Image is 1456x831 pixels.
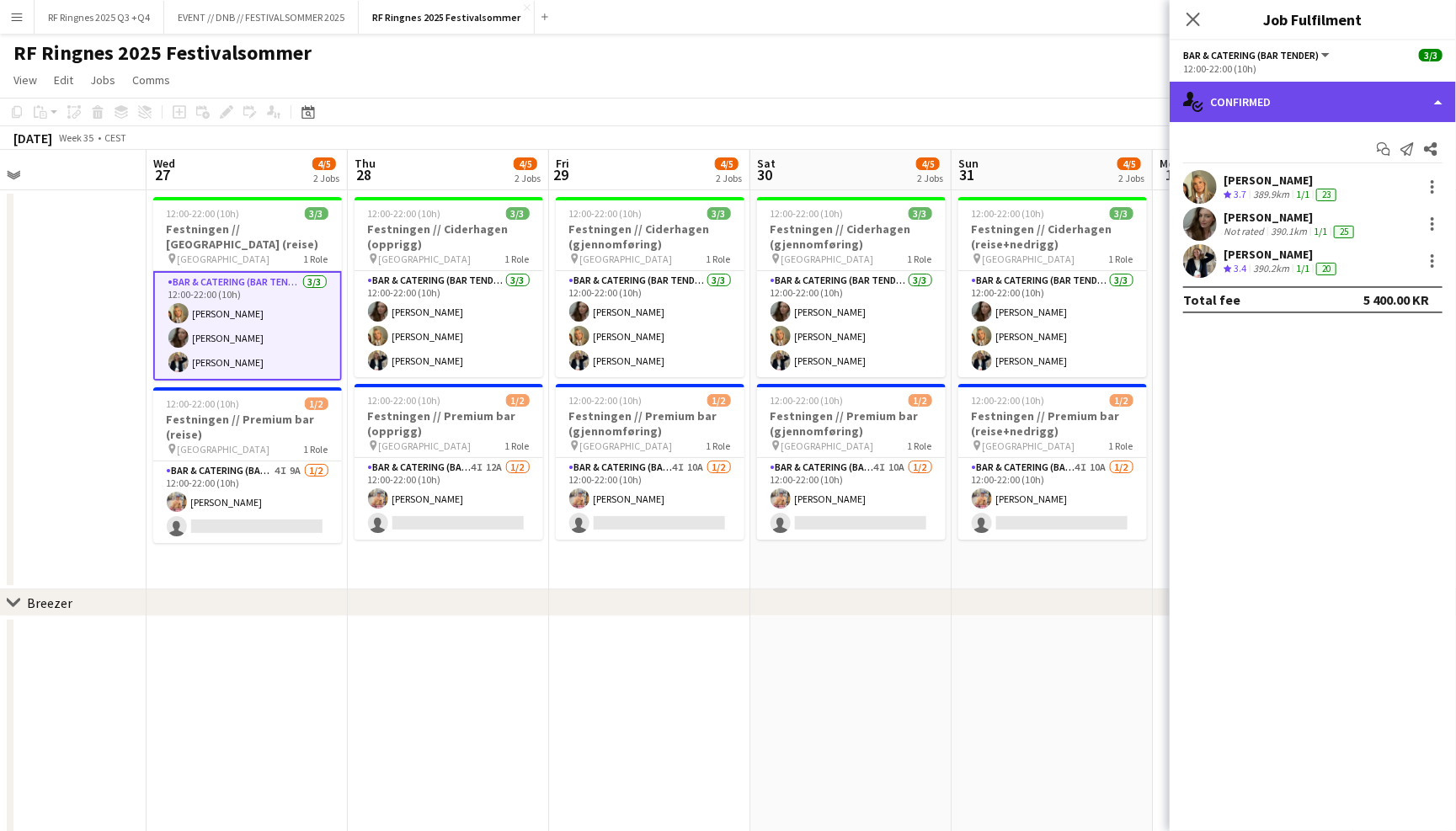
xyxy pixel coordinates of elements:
span: Jobs [90,72,115,88]
span: 3/3 [909,207,932,220]
button: Bar & Catering (Bar Tender) [1183,49,1332,61]
app-job-card: 12:00-22:00 (10h)3/3Festningen // [GEOGRAPHIC_DATA] (reise) [GEOGRAPHIC_DATA]1 RoleBar & Catering... [153,197,342,381]
app-job-card: 12:00-22:00 (10h)1/2Festningen // Premium bar (opprigg) [GEOGRAPHIC_DATA]1 RoleBar & Catering (Ba... [355,384,543,540]
h3: Festningen // Premium bar (reise) [153,412,342,442]
span: 3.7 [1234,188,1246,200]
span: Fri [556,156,569,171]
div: 12:00-22:00 (10h) [1183,62,1443,75]
span: 1 [1157,165,1181,184]
span: 12:00-22:00 (10h) [167,397,240,410]
h3: Festningen // Ciderhagen (gjennomføring) [556,221,744,252]
span: 1 Role [505,439,530,452]
span: 28 [352,165,376,184]
span: 1 Role [304,443,328,455]
div: 390.1km [1267,225,1310,238]
h1: RF Ringnes 2025 Festivalsommer [13,40,312,66]
span: 12:00-22:00 (10h) [972,394,1045,407]
span: Week 35 [56,131,98,144]
span: 1/2 [707,394,731,407]
app-card-role: Bar & Catering (Bar Tender)3/312:00-22:00 (10h)[PERSON_NAME][PERSON_NAME][PERSON_NAME] [355,271,543,377]
span: 1 Role [1109,253,1133,265]
span: 27 [151,165,175,184]
span: 3/3 [1110,207,1133,220]
span: 1 Role [707,439,731,452]
div: 389.9km [1250,188,1293,202]
div: 12:00-22:00 (10h)1/2Festningen // Premium bar (reise+nedrigg) [GEOGRAPHIC_DATA]1 RoleBar & Cateri... [958,384,1147,540]
button: RF Ringnes 2025 Q3 +Q4 [35,1,164,34]
div: Breezer [27,594,72,611]
span: [GEOGRAPHIC_DATA] [178,443,270,455]
div: 12:00-22:00 (10h)3/3Festningen // Ciderhagen (gjennomføring) [GEOGRAPHIC_DATA]1 RoleBar & Caterin... [556,197,744,377]
app-card-role: Bar & Catering (Bar Tender)4I10A1/212:00-22:00 (10h)[PERSON_NAME] [556,458,744,540]
span: [GEOGRAPHIC_DATA] [379,439,472,452]
app-job-card: 12:00-22:00 (10h)3/3Festningen // Ciderhagen (opprigg) [GEOGRAPHIC_DATA]1 RoleBar & Catering (Bar... [355,197,543,377]
app-skills-label: 1/1 [1296,262,1309,274]
div: 2 Jobs [716,172,742,184]
div: 25 [1334,226,1354,238]
app-job-card: 12:00-22:00 (10h)1/2Festningen // Premium bar (reise) [GEOGRAPHIC_DATA]1 RoleBar & Catering (Bar ... [153,387,342,543]
div: Confirmed [1170,82,1456,122]
div: 2 Jobs [313,172,339,184]
a: Edit [47,69,80,91]
app-card-role: Bar & Catering (Bar Tender)3/312:00-22:00 (10h)[PERSON_NAME][PERSON_NAME][PERSON_NAME] [153,271,342,381]
span: [GEOGRAPHIC_DATA] [781,439,874,452]
span: 29 [553,165,569,184]
span: 3/3 [1419,49,1443,61]
h3: Festningen // Premium bar (gjennomføring) [556,408,744,439]
app-skills-label: 1/1 [1314,225,1327,237]
span: 4/5 [715,157,739,170]
h3: Festningen // Ciderhagen (reise+nedrigg) [958,221,1147,252]
span: Mon [1160,156,1181,171]
span: View [13,72,37,88]
h3: Job Fulfilment [1170,8,1456,30]
div: [PERSON_NAME] [1224,210,1357,225]
span: 12:00-22:00 (10h) [771,207,844,220]
span: 30 [755,165,776,184]
span: Sat [757,156,776,171]
h3: Festningen // [GEOGRAPHIC_DATA] (reise) [153,221,342,252]
div: 2 Jobs [1118,172,1144,184]
h3: Festningen // Premium bar (gjennomføring) [757,408,946,439]
app-card-role: Bar & Catering (Bar Tender)3/312:00-22:00 (10h)[PERSON_NAME][PERSON_NAME][PERSON_NAME] [556,271,744,377]
span: 1/2 [1110,394,1133,407]
span: 4/5 [514,157,537,170]
span: 12:00-22:00 (10h) [368,394,441,407]
a: Jobs [83,69,122,91]
span: 4/5 [1117,157,1141,170]
span: Edit [54,72,73,88]
app-job-card: 12:00-22:00 (10h)3/3Festningen // Ciderhagen (reise+nedrigg) [GEOGRAPHIC_DATA]1 RoleBar & Caterin... [958,197,1147,377]
div: CEST [104,131,126,144]
div: [PERSON_NAME] [1224,247,1340,262]
span: 3.4 [1234,262,1246,274]
span: 1/2 [909,394,932,407]
span: 1 Role [908,253,932,265]
span: [GEOGRAPHIC_DATA] [781,253,874,265]
div: 2 Jobs [917,172,943,184]
app-card-role: Bar & Catering (Bar Tender)4I9A1/212:00-22:00 (10h)[PERSON_NAME] [153,461,342,543]
h3: Festningen // Ciderhagen (opprigg) [355,221,543,252]
span: 4/5 [916,157,940,170]
div: 390.2km [1250,262,1293,276]
h3: Festningen // Premium bar (opprigg) [355,408,543,439]
span: [GEOGRAPHIC_DATA] [983,439,1075,452]
button: EVENT // DNB // FESTIVALSOMMER 2025 [164,1,359,34]
span: 1 Role [1109,439,1133,452]
div: 12:00-22:00 (10h)1/2Festningen // Premium bar (gjennomføring) [GEOGRAPHIC_DATA]1 RoleBar & Cateri... [556,384,744,540]
span: 31 [956,165,979,184]
app-job-card: 12:00-22:00 (10h)1/2Festningen // Premium bar (gjennomføring) [GEOGRAPHIC_DATA]1 RoleBar & Cateri... [757,384,946,540]
span: 3/3 [305,207,328,220]
span: [GEOGRAPHIC_DATA] [379,253,472,265]
div: Not rated [1224,225,1267,238]
div: 20 [1316,263,1336,275]
div: [DATE] [13,130,52,146]
span: [GEOGRAPHIC_DATA] [178,253,270,265]
div: 2 Jobs [515,172,541,184]
span: Sun [958,156,979,171]
h3: Festningen // Ciderhagen (gjennomføring) [757,221,946,252]
span: 12:00-22:00 (10h) [167,207,240,220]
